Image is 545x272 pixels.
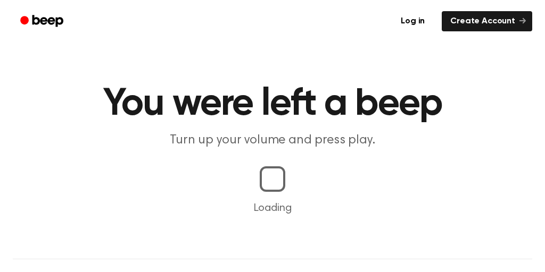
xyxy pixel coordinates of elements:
[13,11,73,32] a: Beep
[68,132,477,149] p: Turn up your volume and press play.
[13,200,532,216] p: Loading
[390,9,435,33] a: Log in
[442,11,532,31] a: Create Account
[13,85,532,123] h1: You were left a beep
